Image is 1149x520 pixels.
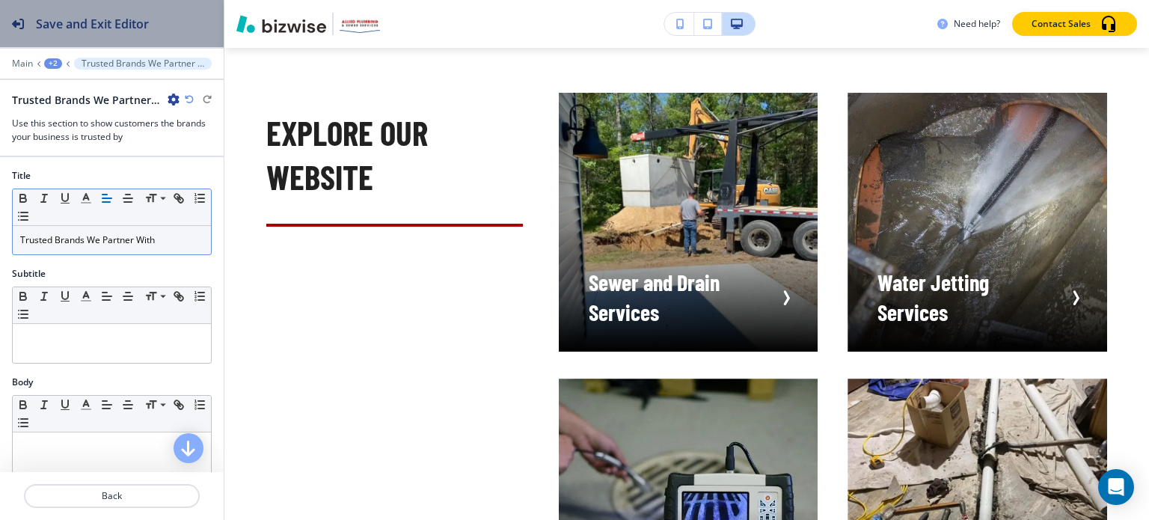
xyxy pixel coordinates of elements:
p: Back [25,489,198,503]
button: Main [12,58,33,69]
button: Navigation item imageWater Jetting Services [848,93,1107,352]
img: Your Logo [340,15,380,32]
div: Open Intercom Messenger [1098,469,1134,505]
h3: Need help? [954,17,1000,31]
button: Contact Sales [1012,12,1137,36]
p: Contact Sales [1032,17,1091,31]
h2: Trusted Brands We Partner With [12,92,162,108]
p: Trusted Brands We Partner With [20,233,203,247]
button: Navigation item imageSewer and Drain Services [559,93,818,352]
h2: Title [12,169,31,183]
p: Trusted Brands We Partner With [82,58,204,69]
h3: Use this section to show customers the brands your business is trusted by [12,117,212,144]
button: +2 [44,58,62,69]
button: Trusted Brands We Partner With [74,58,212,70]
h2: Subtitle [12,267,46,281]
img: Bizwise Logo [236,15,326,33]
button: Back [24,484,200,508]
h2: Save and Exit Editor [36,15,149,33]
h2: Body [12,376,33,389]
p: Explore our website [266,111,523,201]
